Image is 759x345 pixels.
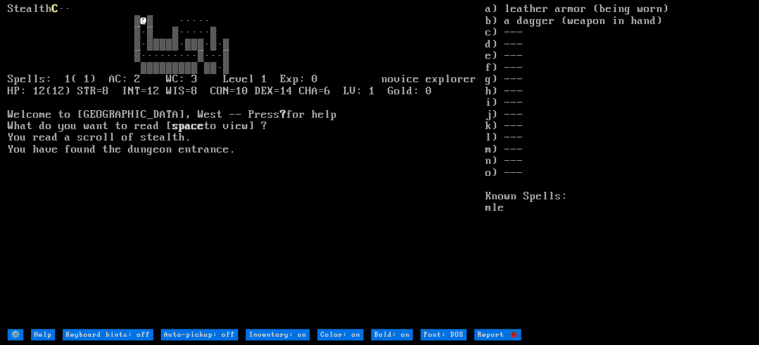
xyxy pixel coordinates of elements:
input: Help [31,329,55,341]
input: Bold: on [371,329,413,341]
b: space [172,120,204,132]
input: ⚙️ [8,329,23,341]
font: @ [141,15,147,27]
input: Font: DOS [421,329,467,341]
font: C [52,3,58,15]
input: Inventory: on [246,329,310,341]
larn: Stealth ·· ▒ ▒ ····· ▒·▒ ▒·····▒ ▒·▒▒▒▒▒·▒▒▒·▒·▒ ▒·········▒···▒ ▒▒▒▒▒▒▒▒▒ ▒▒·▒ Spells: 1( 1) AC:... [8,3,486,327]
input: Auto-pickup: off [161,329,238,341]
input: Keyboard hints: off [63,329,153,341]
b: ? [280,108,286,121]
input: Report 🐞 [475,329,521,341]
input: Color: on [317,329,364,341]
stats: a) leather armor (being worn) b) a dagger (weapon in hand) c) --- d) --- e) --- f) --- g) --- h) ... [486,3,751,327]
